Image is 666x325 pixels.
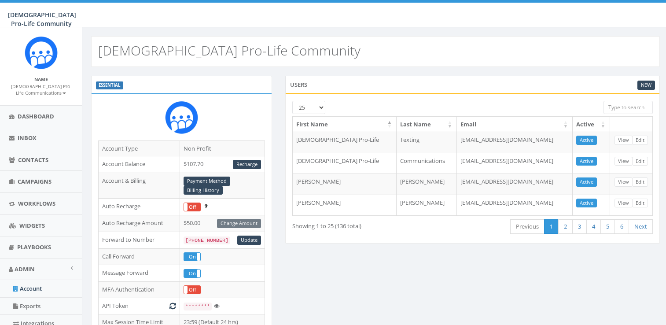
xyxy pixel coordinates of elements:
i: Generate New Token [169,303,176,309]
img: Rally_Corp_Icon_1.png [165,101,198,134]
span: Campaigns [18,177,52,185]
img: Rally_Corp_Icon_1.png [25,36,58,69]
a: View [614,177,633,187]
a: 6 [614,219,629,234]
a: Billing History [184,186,223,195]
a: Next [629,219,653,234]
label: Off [184,286,200,294]
a: Edit [632,177,648,187]
td: Communications [397,153,457,174]
span: Admin [15,265,35,273]
td: Account Balance [99,156,180,173]
td: Account Type [99,140,180,156]
td: $50.00 [180,215,265,232]
span: Playbooks [17,243,51,251]
td: [EMAIL_ADDRESS][DOMAIN_NAME] [457,153,573,174]
td: Call Forward [99,248,180,265]
th: Last Name: activate to sort column ascending [397,117,457,132]
a: 5 [600,219,615,234]
a: Edit [632,199,648,208]
td: [EMAIL_ADDRESS][DOMAIN_NAME] [457,195,573,216]
code: [PHONE_NUMBER] [184,236,230,244]
td: [DEMOGRAPHIC_DATA] Pro-Life [293,153,397,174]
td: [PERSON_NAME] [293,174,397,195]
td: [EMAIL_ADDRESS][DOMAIN_NAME] [457,132,573,153]
label: Off [184,203,200,211]
label: On [184,253,200,261]
span: Contacts [18,156,48,164]
td: Auto Recharge Amount [99,215,180,232]
span: Dashboard [18,112,54,120]
a: Active [576,136,597,145]
h2: [DEMOGRAPHIC_DATA] Pro-Life Community [98,43,361,58]
span: [DEMOGRAPHIC_DATA] Pro-Life Community [8,11,76,28]
a: 3 [572,219,587,234]
small: Name [34,76,48,82]
a: View [614,157,633,166]
td: [PERSON_NAME] [397,195,457,216]
td: Account & Billing [99,173,180,199]
div: OnOff [184,285,201,294]
span: Widgets [19,222,45,229]
span: Workflows [18,199,55,207]
a: Edit [632,157,648,166]
input: Type to search [603,101,653,114]
a: Previous [510,219,545,234]
span: Enable to prevent campaign failure. [204,202,207,210]
td: MFA Authentication [99,281,180,298]
a: 2 [558,219,573,234]
td: [PERSON_NAME] [293,195,397,216]
label: On [184,270,200,277]
div: OnOff [184,252,201,261]
td: Auto Recharge [99,199,180,215]
small: [DEMOGRAPHIC_DATA] Pro-Life Communications [11,83,71,96]
a: 1 [544,219,559,234]
a: Update [237,236,261,245]
a: Active [576,199,597,208]
label: ESSENTIAL [96,81,123,89]
div: Users [285,76,660,93]
td: Non Profit [180,140,265,156]
a: Recharge [233,160,261,169]
div: OnOff [184,269,201,278]
td: Forward to Number [99,232,180,248]
div: Showing 1 to 25 (136 total) [292,218,435,230]
a: Active [576,157,597,166]
a: Payment Method [184,177,230,186]
a: New [637,81,655,90]
td: Texting [397,132,457,153]
a: Active [576,177,597,187]
td: API Token [99,298,180,314]
th: Active: activate to sort column ascending [573,117,610,132]
a: 4 [586,219,601,234]
th: Email: activate to sort column ascending [457,117,573,132]
td: $107.70 [180,156,265,173]
th: First Name: activate to sort column descending [293,117,397,132]
div: OnOff [184,203,201,211]
a: [DEMOGRAPHIC_DATA] Pro-Life Communications [11,82,71,97]
span: Inbox [18,134,37,142]
td: [PERSON_NAME] [397,174,457,195]
td: [DEMOGRAPHIC_DATA] Pro-Life [293,132,397,153]
td: [EMAIL_ADDRESS][DOMAIN_NAME] [457,174,573,195]
a: Edit [632,136,648,145]
td: Message Forward [99,265,180,282]
a: View [614,136,633,145]
a: View [614,199,633,208]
